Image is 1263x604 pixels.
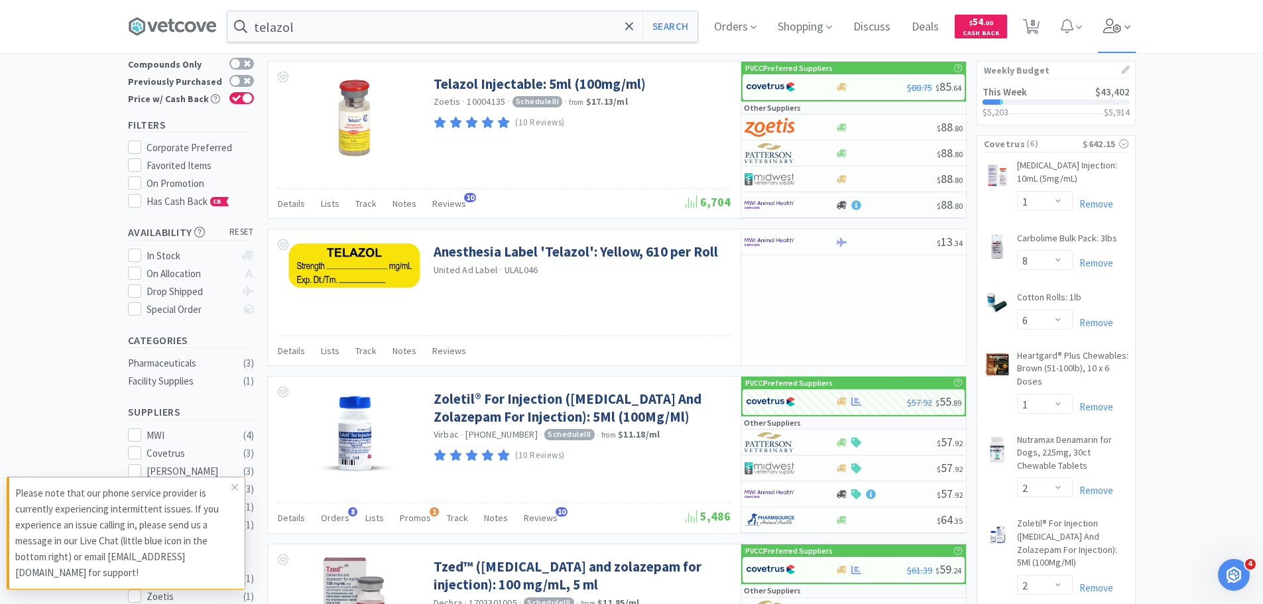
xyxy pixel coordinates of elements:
span: . 92 [953,438,963,448]
span: Promos [400,512,431,524]
span: Reviews [432,198,466,210]
img: 77fca1acd8b6420a9015268ca798ef17_1.png [746,560,796,579]
a: Remove [1073,198,1113,210]
img: 7915dbd3f8974342a4dc3feb8efc1740_58.png [745,510,794,530]
span: $ [937,149,941,159]
img: 1081c67b863f439998990a9314f79c65_20224.png [984,233,1010,260]
span: Lists [321,198,339,210]
p: PVCC Preferred Suppliers [745,62,833,74]
span: $ [937,238,941,248]
div: Previously Purchased [128,75,223,86]
a: Remove [1073,484,1113,497]
img: f6b2451649754179b5b4e0c70c3f7cb0_2.png [745,484,794,504]
div: ( 3 ) [243,355,254,371]
span: $ [937,175,941,185]
img: 77fca1acd8b6420a9015268ca798ef17_1.png [746,77,796,97]
a: This Week$43,402$5,203$5,914 [977,79,1135,125]
div: Facility Supplies [128,373,235,389]
div: ( 1 ) [243,571,254,587]
div: Price w/ Cash Back [128,92,223,103]
span: 85 [935,79,961,94]
img: c3a3c50d391e4d69b955a5c78123f99f_347449.png [314,390,392,476]
img: 4dd14cff54a648ac9e977f0c5da9bc2e_5.png [745,458,794,478]
span: . 92 [953,464,963,474]
span: 54 [969,15,993,28]
img: 4dd14cff54a648ac9e977f0c5da9bc2e_5.png [745,169,794,189]
h2: This Week [983,87,1027,97]
span: 64 [937,512,963,527]
a: Zoletil® For Injection ([MEDICAL_DATA] And Zolazepam For Injection): 5Ml (100Mg/Ml) [1017,517,1128,574]
a: 8 [1018,23,1045,34]
span: $ [935,398,939,408]
span: 10 [464,193,476,202]
img: f6b2451649754179b5b4e0c70c3f7cb0_2.png [745,232,794,252]
a: Heartgard® Plus Chewables: Brown (51-100lb), 10 x 6 Doses [1017,349,1128,394]
span: CB [211,198,224,206]
img: 0b9f78b8b0a9475e9b7a269e3367bc34_28205.png [984,292,1010,312]
span: Reviews [432,345,466,357]
span: $61.39 [907,564,932,576]
img: 156af16c551c48b6b3f008cd62daf879.png [984,436,1010,463]
div: On Promotion [147,176,254,192]
a: Anesthesia Label 'Telazol': Yellow, 610 per Roll [434,243,718,261]
span: · [540,429,542,441]
span: . 00 [983,19,993,27]
p: Other Suppliers [744,584,801,597]
span: Details [278,345,305,357]
span: Reviews [524,512,558,524]
span: Details [278,198,305,210]
img: 7287489f82b7401d9803b6ea66c57106_143098.jpeg [311,75,397,161]
div: Corporate Preferred [147,140,254,156]
span: Lists [321,345,339,357]
div: ( 3 ) [243,481,254,497]
img: f5e969b455434c6296c6d81ef179fa71_3.png [745,432,794,452]
img: f6b2451649754179b5b4e0c70c3f7cb0_2.png [745,195,794,215]
div: Special Order [147,302,235,318]
span: · [461,429,463,441]
span: 13 [937,234,963,249]
img: b4c1c6cc58444667ba227cadbab83767_619520.png [288,243,420,288]
div: Drop Shipped [147,284,235,300]
span: $ [937,201,941,211]
span: 5,486 [686,509,731,524]
span: . 80 [953,149,963,159]
input: Search by item, sku, manufacturer, ingredient, size... [227,11,697,42]
span: Orders [321,512,349,524]
span: · [507,95,510,107]
span: . 80 [953,123,963,133]
span: 4 [1245,559,1256,570]
a: Telazol Injectable: 5ml (100mg/ml) [434,75,646,93]
div: MWI [147,428,229,444]
span: $ [969,19,973,27]
span: . 92 [953,490,963,500]
span: Schedule III [512,96,563,107]
span: Has Cash Back [147,195,229,208]
p: PVCC Preferred Suppliers [745,377,833,389]
img: 7dffd5926efa481cb827d936a64c3db1_606005.png [984,162,1010,188]
span: $ [937,516,941,526]
span: 59 [935,562,961,577]
span: 55 [935,394,961,409]
div: Favorited Items [147,158,254,174]
span: . 24 [951,566,961,575]
span: . 80 [953,175,963,185]
h5: Categories [128,333,254,348]
span: Track [355,345,377,357]
div: ( 1 ) [243,517,254,533]
img: 77fca1acd8b6420a9015268ca798ef17_1.png [746,392,796,412]
span: Covetrus [984,137,1025,151]
span: 57 [937,486,963,501]
span: 88 [937,197,963,212]
a: Tzed™ ([MEDICAL_DATA] and zolazepam for injection): 100 mg/mL, 5 ml [434,558,727,594]
span: · [564,95,567,107]
span: $ [937,123,941,133]
p: Please note that our phone service provider is currently experiencing intermittent issues. If you... [15,485,231,581]
span: from [601,430,616,440]
div: Covetrus [147,446,229,461]
a: [MEDICAL_DATA] Injection: 10mL (5mg/mL) [1017,159,1128,190]
span: Schedule III [544,429,595,440]
div: [PERSON_NAME] [147,463,229,479]
div: ( 1 ) [243,373,254,389]
div: ( 3 ) [243,446,254,461]
span: ( 6 ) [1025,137,1083,151]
